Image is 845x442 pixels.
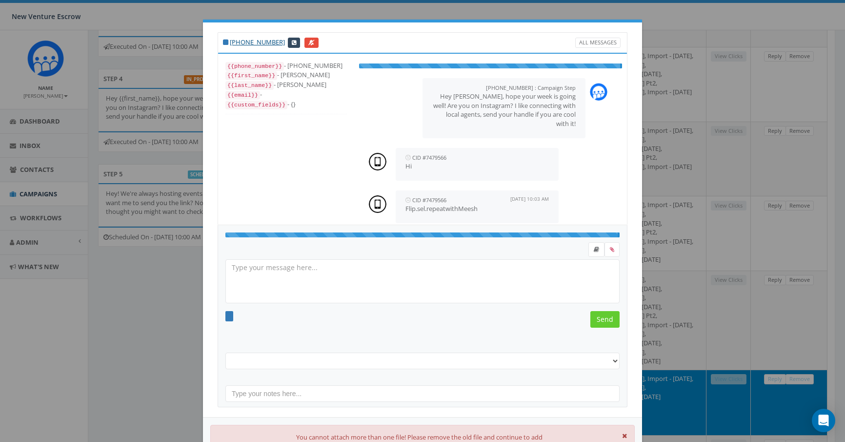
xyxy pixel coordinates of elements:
[225,100,347,109] div: - {}
[432,92,576,128] p: Hey [PERSON_NAME], hope your week is going well! Are you on Instagram? I like connecting with loc...
[588,242,604,257] label: Insert Template Text
[225,71,277,80] code: {{first_name}}
[225,70,347,80] div: - [PERSON_NAME]
[812,409,835,432] div: Open Intercom Messenger
[225,80,347,90] div: - [PERSON_NAME]
[510,195,549,202] span: [DATE] 10:03 AM
[590,83,607,101] img: Rally_Corp_Icon_1.png
[604,242,620,257] span: Attach your media
[296,433,543,442] span: You cannot attach more than one file! Please remove the old file and continue to add
[369,195,386,213] img: person-7663c4fa307d6c3c676fe4775fa3fa0625478a53031cd108274f5a685e757777.png
[486,84,576,91] small: [PHONE_NUMBER] : Campaign Step
[590,311,620,328] input: Send
[225,91,260,100] code: {{email}}
[405,162,549,171] p: Hi
[412,154,446,161] small: CID #7479566
[225,81,274,90] code: {{last_name}}
[225,90,347,100] div: -
[223,39,228,45] i: This phone number is subscribed and will receive texts.
[412,196,446,204] small: CID #7479566
[405,204,549,213] p: Flip.sel.repeatwithMeesh
[369,153,386,170] img: person-7663c4fa307d6c3c676fe4775fa3fa0625478a53031cd108274f5a685e757777.png
[225,61,347,71] div: - [PHONE_NUMBER]
[225,101,287,109] code: {{custom_fields}}
[230,38,285,46] a: [PHONE_NUMBER]
[225,62,284,71] code: {{phone_number}}
[225,385,620,402] input: Type your notes here...
[575,38,621,48] a: All Messages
